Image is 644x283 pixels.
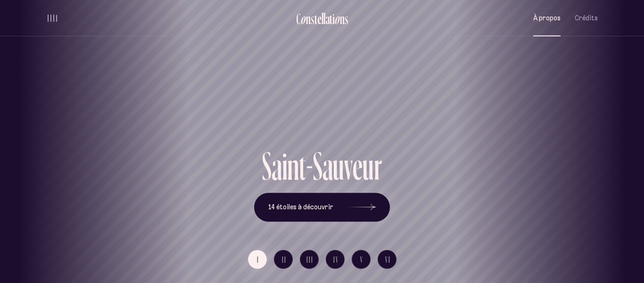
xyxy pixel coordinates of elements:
div: C [296,11,300,26]
div: a [325,11,330,26]
div: u [363,146,374,186]
span: À propos [533,14,561,22]
span: III [306,256,314,264]
div: t [330,11,332,26]
div: o [300,11,306,26]
div: l [323,11,325,26]
div: t [299,146,306,186]
div: e [353,146,363,186]
button: À propos [533,7,561,29]
button: volume audio [46,13,58,23]
span: I [257,256,259,264]
button: III [300,250,319,269]
div: e [317,11,322,26]
div: n [306,11,311,26]
span: II [282,256,287,264]
div: s [311,11,314,26]
div: i [332,11,335,26]
button: Crédits [575,7,598,29]
div: l [322,11,323,26]
span: Crédits [575,14,598,22]
div: v [344,146,353,186]
div: - [306,146,313,186]
span: 14 étoiles à découvrir [268,203,333,211]
div: S [313,146,322,186]
span: IV [333,256,339,264]
div: i [282,146,287,186]
div: r [374,146,382,186]
button: II [274,250,293,269]
div: S [262,146,272,186]
div: n [340,11,345,26]
span: VI [385,256,391,264]
div: o [334,11,340,26]
div: u [333,146,344,186]
div: n [287,146,299,186]
div: t [314,11,317,26]
div: s [345,11,348,26]
div: a [322,146,333,186]
div: a [272,146,282,186]
button: IV [326,250,345,269]
span: V [360,256,363,264]
button: 14 étoiles à découvrir [254,193,390,222]
button: V [352,250,371,269]
button: VI [378,250,396,269]
button: I [248,250,267,269]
